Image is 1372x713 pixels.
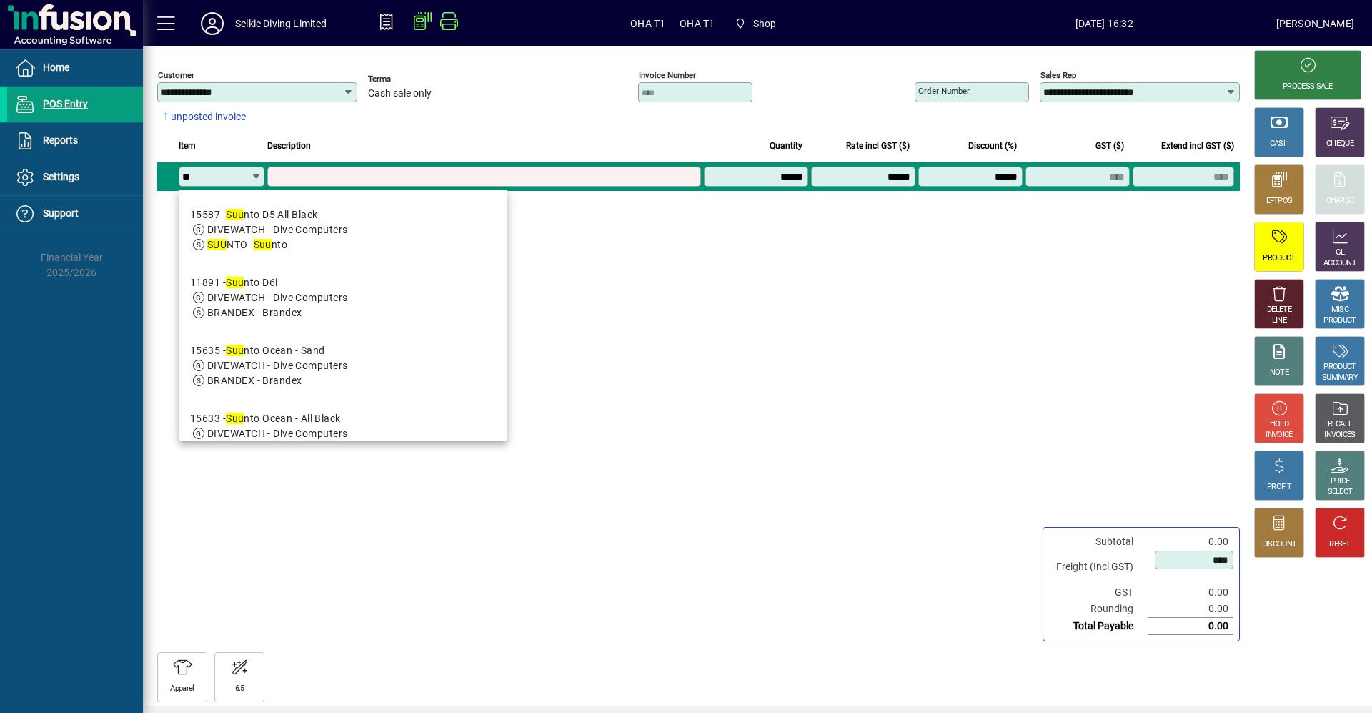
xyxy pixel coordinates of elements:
td: Subtotal [1049,533,1148,550]
div: NOTE [1270,368,1288,378]
span: Discount (%) [968,138,1017,154]
div: Apparel [170,684,194,694]
button: Profile [189,11,235,36]
div: PRODUCT [1263,253,1295,264]
span: Home [43,62,69,73]
div: MISC [1331,305,1348,315]
div: PRODUCT [1323,315,1356,326]
span: Rate incl GST ($) [846,138,910,154]
div: CASH [1270,139,1288,149]
div: DELETE [1267,305,1291,315]
span: Cash sale only [368,88,432,99]
em: Suu [226,209,244,220]
div: SELECT [1328,487,1353,498]
td: 0.00 [1148,533,1233,550]
div: 6.5 [235,684,244,694]
span: Reports [43,134,78,146]
div: SUMMARY [1322,373,1358,383]
mat-option: 15587 - Suunto D5 All Black [179,196,507,264]
div: CHEQUE [1326,139,1353,149]
span: Shop [729,11,782,36]
div: RESET [1329,539,1351,550]
div: PRODUCT [1323,362,1356,373]
span: DIVEWATCH - Dive Computers [207,428,347,439]
span: POS Entry [43,98,88,109]
mat-option: 11891 - Suunto D6i [179,264,507,332]
div: 11891 - nto D6i [190,275,347,290]
div: RECALL [1328,419,1353,430]
span: Support [43,207,79,219]
span: Shop [753,12,777,35]
span: [DATE] 16:32 [933,12,1276,35]
mat-option: 15635 - Suunto Ocean - Sand [179,332,507,400]
div: [PERSON_NAME] [1276,12,1354,35]
span: Extend incl GST ($) [1161,138,1234,154]
div: CHARGE [1326,196,1354,207]
div: HOLD [1270,419,1288,430]
span: BRANDEX - Brandex [207,375,302,386]
div: ACCOUNT [1323,258,1356,269]
td: 0.00 [1148,618,1233,635]
td: 0.00 [1148,601,1233,618]
button: 1 unposted invoice [157,104,252,130]
a: Home [7,50,143,86]
mat-option: 15633 - Suunto Ocean - All Black [179,400,507,468]
a: Settings [7,159,143,195]
td: 0.00 [1148,584,1233,601]
a: Support [7,196,143,232]
span: DIVEWATCH - Dive Computers [207,292,347,303]
div: INVOICE [1266,430,1292,441]
mat-label: Sales rep [1040,70,1076,80]
div: PROCESS SALE [1283,82,1333,92]
span: DIVEWATCH - Dive Computers [207,224,347,235]
div: PRICE [1331,476,1350,487]
div: Selkie Diving Limited [235,12,327,35]
div: EFTPOS [1266,196,1293,207]
span: 1 unposted invoice [163,109,246,124]
a: Reports [7,123,143,159]
em: SUU [207,239,227,250]
td: Total Payable [1049,618,1148,635]
mat-label: Customer [158,70,194,80]
td: Rounding [1049,601,1148,618]
span: OHA T1 [680,12,715,35]
div: 15633 - nto Ocean - All Black [190,411,347,426]
em: Suu [226,413,244,424]
span: Terms [368,74,454,84]
div: 15587 - nto D5 All Black [190,207,347,222]
div: LINE [1272,315,1286,326]
div: DISCOUNT [1262,539,1296,550]
span: GST ($) [1095,138,1124,154]
div: 15635 - nto Ocean - Sand [190,343,347,358]
td: Freight (Incl GST) [1049,550,1148,584]
span: Description [267,138,311,154]
div: GL [1336,247,1345,258]
span: Settings [43,171,79,182]
div: INVOICES [1324,430,1355,441]
td: GST [1049,584,1148,601]
em: Suu [226,277,244,288]
mat-label: Invoice number [639,70,696,80]
mat-label: Order number [918,86,970,96]
span: DIVEWATCH - Dive Computers [207,360,347,371]
em: Suu [254,239,272,250]
span: Item [179,138,196,154]
span: OHA T1 [630,12,665,35]
span: Quantity [770,138,802,154]
span: NTO - nto [207,239,287,250]
span: BRANDEX - Brandex [207,307,302,318]
em: Suu [226,345,244,356]
div: PROFIT [1267,482,1291,493]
